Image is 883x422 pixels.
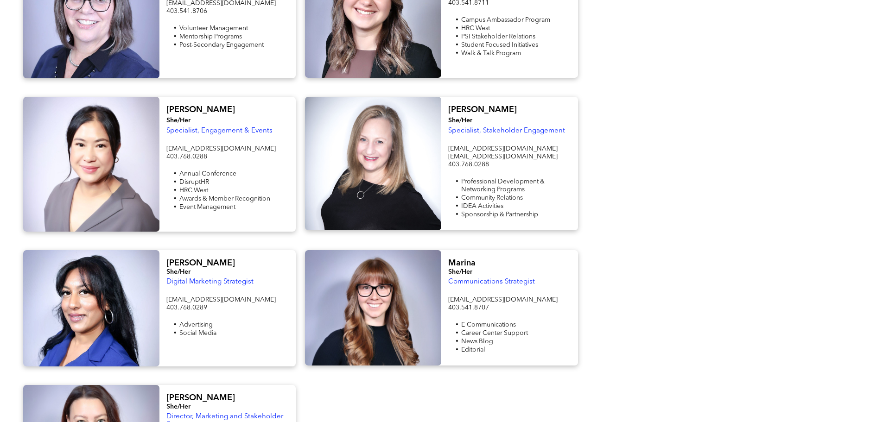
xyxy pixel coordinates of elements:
span: She/Her [166,403,191,410]
span: Mentorship Programs [179,33,242,40]
span: Campus Ambassador Program [461,17,550,23]
span: [PERSON_NAME] [166,259,235,267]
span: [PERSON_NAME] [166,394,235,402]
span: [EMAIL_ADDRESS][DOMAIN_NAME] [448,296,558,303]
span: Student Focused Initiatives [461,42,538,48]
span: She/Her [448,269,472,275]
span: 403.768.0288 [166,153,207,160]
span: [EMAIL_ADDRESS][DOMAIN_NAME] 403.768.0289 [166,296,276,311]
span: Marina [448,259,476,267]
span: HRC West [179,187,208,194]
span: Walk & Talk Program [461,50,521,57]
span: PSI Stakeholder Relations [461,33,535,40]
span: [EMAIL_ADDRESS][DOMAIN_NAME] [166,145,276,152]
span: Advertising [179,321,213,328]
span: [PERSON_NAME] [448,106,517,114]
span: Post-Secondary Engagement [179,42,264,48]
span: DisruptHR [179,179,209,185]
span: Communications Strategist [448,278,535,285]
span: Annual Conference [179,170,236,177]
span: Professional Development & Networking Programs [461,178,545,193]
span: 403.541.8706 [166,8,207,14]
span: E-Communications [461,321,516,328]
span: Digital Marketing Strategist [166,278,254,285]
span: Sponsorship & Partnership [461,211,538,218]
span: [EMAIL_ADDRESS][DOMAIN_NAME] [448,153,558,160]
span: She/Her [166,117,191,124]
span: HRC West [461,25,490,31]
span: She/Her [448,117,472,124]
span: [EMAIL_ADDRESS][DOMAIN_NAME] [448,145,558,152]
span: Volunteer Management [179,25,248,31]
span: Awards & Member Recognition [179,195,270,202]
span: Community Relations [461,195,523,201]
span: Career Center Support [461,330,528,336]
span: Editorial [461,346,485,353]
span: Social Media [179,330,216,336]
span: News Blog [461,338,493,345]
span: IDEA Activities [461,203,503,209]
span: Event Management [179,204,235,210]
span: She/Her [166,269,191,275]
span: 403.541.8707 [448,304,489,311]
span: [PERSON_NAME] [166,106,235,114]
span: 403.768.0288 [448,161,489,168]
span: Specialist, Engagement & Events [166,127,273,134]
span: Specialist, Stakeholder Engagement [448,127,565,134]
